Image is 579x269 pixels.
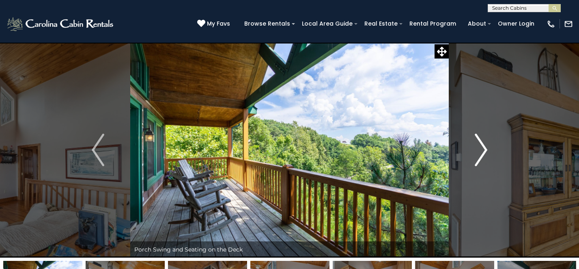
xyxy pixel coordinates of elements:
[564,20,573,28] img: mail-regular-white.png
[197,20,232,28] a: My Favs
[130,241,449,258] div: Porch Swing and Seating on the Deck
[547,20,555,28] img: phone-regular-white.png
[207,20,230,28] span: My Favs
[240,17,294,30] a: Browse Rentals
[92,134,104,166] img: arrow
[405,17,460,30] a: Rental Program
[494,17,538,30] a: Owner Login
[464,17,490,30] a: About
[475,134,487,166] img: arrow
[66,42,130,258] button: Previous
[449,42,513,258] button: Next
[298,17,357,30] a: Local Area Guide
[360,17,402,30] a: Real Estate
[6,16,116,32] img: White-1-2.png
